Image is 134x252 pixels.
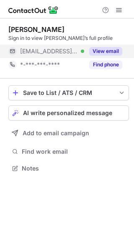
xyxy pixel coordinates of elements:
span: AI write personalized message [23,110,112,116]
span: Find work email [22,148,126,155]
div: [PERSON_NAME] [8,25,64,34]
button: Reveal Button [89,47,122,55]
img: ContactOut v5.3.10 [8,5,59,15]
button: save-profile-one-click [8,85,129,100]
button: AI write personalized message [8,105,129,121]
span: Notes [22,165,126,172]
button: Find work email [8,146,129,157]
button: Add to email campaign [8,126,129,141]
span: Add to email campaign [23,130,89,136]
div: Sign in to view [PERSON_NAME]’s full profile [8,34,129,42]
span: [EMAIL_ADDRESS][DOMAIN_NAME] [20,47,78,55]
button: Notes [8,163,129,174]
div: Save to List / ATS / CRM [23,89,114,96]
button: Reveal Button [89,60,122,69]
